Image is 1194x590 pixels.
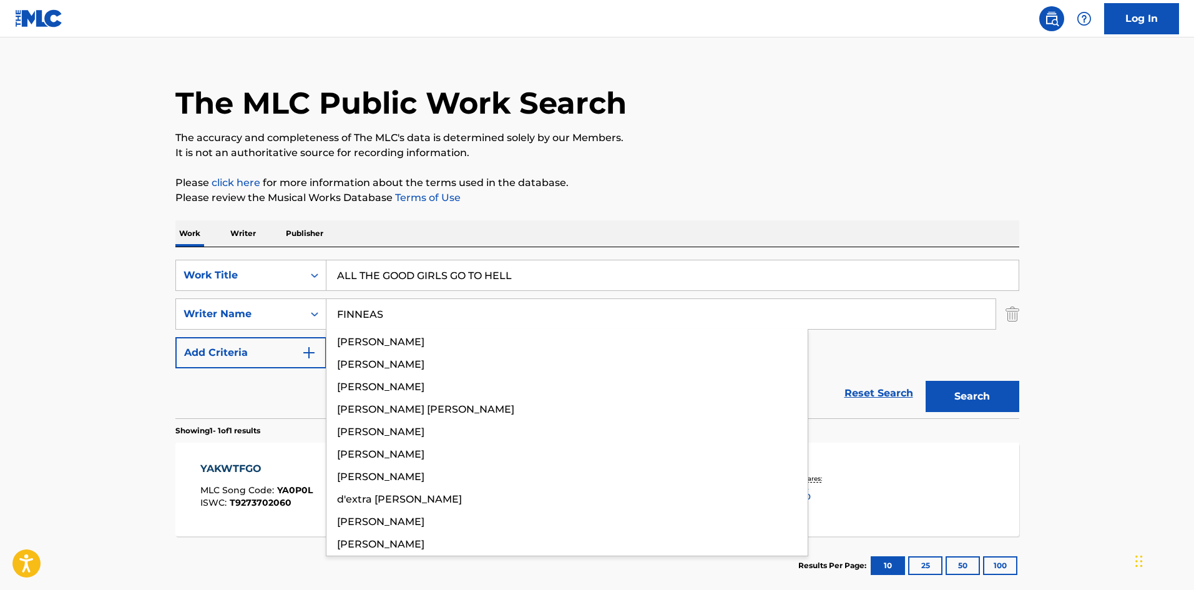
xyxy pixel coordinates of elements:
p: Please review the Musical Works Database [175,190,1019,205]
button: 25 [908,556,942,575]
a: click here [212,177,260,189]
img: MLC Logo [15,9,63,27]
form: Search Form [175,260,1019,418]
div: YAKWTFGO [200,461,313,476]
div: Drag [1135,543,1143,580]
span: [PERSON_NAME] [337,381,424,393]
span: [PERSON_NAME] [PERSON_NAME] [337,403,514,415]
a: Reset Search [838,380,919,407]
span: [PERSON_NAME] [337,516,424,528]
p: Work [175,220,204,247]
p: Please for more information about the terms used in the database. [175,175,1019,190]
a: YAKWTFGOMLC Song Code:YA0P0LISWC:T9273702060Writers (4)[PERSON_NAME], [PERSON_NAME] [PERSON_NAME]... [175,443,1019,536]
span: ISWC : [200,497,230,508]
span: [PERSON_NAME] [337,471,424,483]
button: Search [926,381,1019,412]
a: Log In [1104,3,1179,34]
button: 10 [871,556,905,575]
a: Terms of Use [393,192,461,204]
img: search [1044,11,1059,26]
button: Add Criteria [175,337,326,368]
span: [PERSON_NAME] [337,538,424,550]
span: YA0P0L [277,484,313,496]
img: Delete Criterion [1006,298,1019,330]
span: [PERSON_NAME] [337,448,424,460]
p: Writer [227,220,260,247]
button: 100 [983,556,1017,575]
img: 9d2ae6d4665cec9f34b9.svg [301,345,316,360]
div: Work Title [184,268,296,283]
div: Writer Name [184,307,296,322]
span: T9273702060 [230,497,291,508]
p: Publisher [282,220,327,247]
span: d'extra [PERSON_NAME] [337,493,462,505]
a: Public Search [1039,6,1064,31]
img: help [1077,11,1092,26]
iframe: Chat Widget [1132,530,1194,590]
span: [PERSON_NAME] [337,336,424,348]
p: Showing 1 - 1 of 1 results [175,425,260,436]
div: Help [1072,6,1097,31]
span: MLC Song Code : [200,484,277,496]
p: Results Per Page: [798,560,869,571]
p: It is not an authoritative source for recording information. [175,145,1019,160]
h1: The MLC Public Work Search [175,84,627,122]
span: [PERSON_NAME] [337,358,424,370]
span: [PERSON_NAME] [337,426,424,438]
p: The accuracy and completeness of The MLC's data is determined solely by our Members. [175,130,1019,145]
button: 50 [946,556,980,575]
